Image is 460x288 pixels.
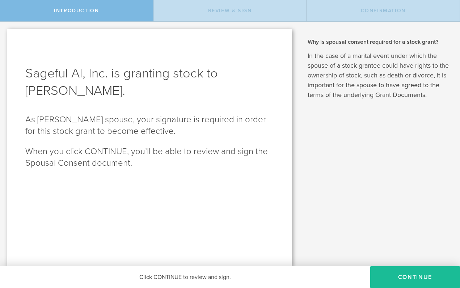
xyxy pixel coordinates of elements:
[54,8,99,14] span: Introduction
[208,8,252,14] span: Review & Sign
[25,114,274,137] p: As [PERSON_NAME] spouse, your signature is required in order for this stock grant to become effec...
[308,51,449,100] p: In the case of a marital event under which the spouse of a stock grantee could have rights to the...
[25,65,274,99] h1: Sageful AI, Inc. is granting stock to [PERSON_NAME].
[361,8,406,14] span: Confirmation
[25,146,274,169] p: When you click CONTINUE, you’ll be able to review and sign the Spousal Consent document.
[370,266,460,288] button: CONTINUE
[308,38,449,46] h2: Why is spousal consent required for a stock grant?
